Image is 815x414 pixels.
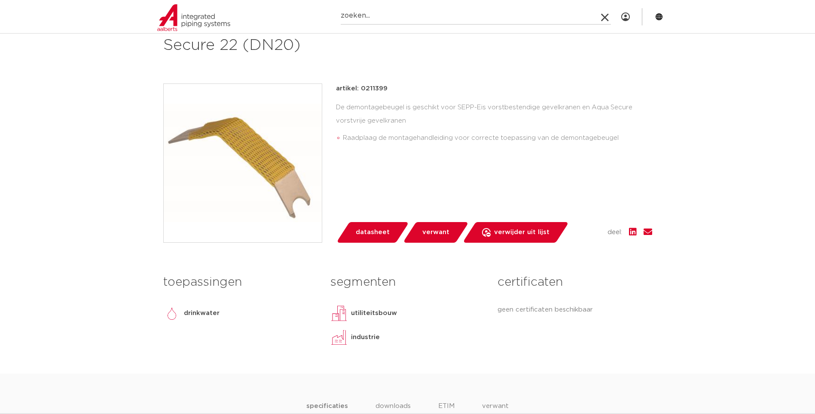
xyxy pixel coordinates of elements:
[343,131,652,145] li: Raadplaag de montagehandleiding voor correcte toepassing van de demontagebeugel
[607,227,622,238] span: deel:
[336,222,409,243] a: datasheet
[422,226,449,239] span: verwant
[330,305,348,322] img: utiliteitsbouw
[494,226,549,239] span: verwijder uit lijst
[356,226,390,239] span: datasheet
[498,305,652,315] p: geen certificaten beschikbaar
[184,308,220,318] p: drinkwater
[351,308,397,318] p: utiliteitsbouw
[336,101,652,149] div: De demontagebeugel is geschikt voor SEPP-Eis vorstbestendige gevelkranen en Aqua Secure vorstvrij...
[164,84,322,242] img: Product Image for Seppelfricke SEPP-Eis Demontagebeugel RVS voor SEPP Eis (Basis) en Aqua-Secure ...
[498,274,652,291] h3: certificaten
[330,274,485,291] h3: segmenten
[341,7,611,25] input: zoeken...
[351,332,380,343] p: industrie
[163,274,317,291] h3: toepassingen
[336,83,388,94] p: artikel: 0211399
[403,222,469,243] a: verwant
[330,329,348,346] img: industrie
[163,305,180,322] img: drinkwater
